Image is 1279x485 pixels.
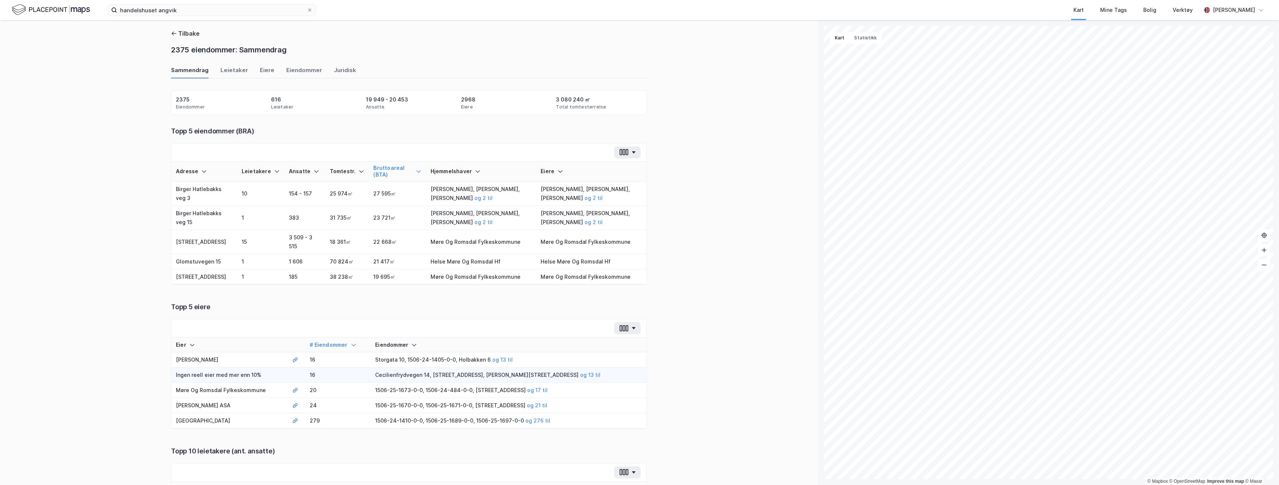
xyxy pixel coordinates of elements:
[375,355,642,364] div: Storgata 10, 1506-24-1405-0-0, Holbakken 6
[305,368,371,383] td: 16
[284,182,325,206] td: 154 - 157
[284,269,325,285] td: 185
[1213,6,1255,14] div: [PERSON_NAME]
[237,206,284,230] td: 1
[171,66,209,78] div: Sammendrag
[431,209,532,227] div: [PERSON_NAME], [PERSON_NAME], [PERSON_NAME]
[541,168,642,175] div: Eiere
[369,206,426,230] td: 23 721㎡
[305,383,371,398] td: 20
[171,303,647,311] div: Topp 5 eiere
[237,269,284,285] td: 1
[334,66,356,78] div: Juridisk
[536,269,647,285] td: Møre Og Romsdal Fylkeskommune
[305,413,371,429] td: 279
[1242,449,1279,485] div: Kontrollprogram for chat
[237,182,284,206] td: 10
[1147,479,1168,484] a: Mapbox
[375,401,642,410] div: 1506-25-1670-0-0, 1506-25-1671-0-0, [STREET_ADDRESS]
[1143,6,1156,14] div: Bolig
[373,165,421,178] div: Bruttoareal (BTA)
[286,66,322,78] div: Eiendommer
[284,230,325,254] td: 3 509 - 3 515
[176,342,283,349] div: Eier
[289,168,321,175] div: Ansatte
[310,342,366,349] div: # Eiendommer
[369,182,426,206] td: 27 595㎡
[171,254,237,269] td: Glomstuvegen 15
[176,95,190,104] div: 2375
[117,4,307,16] input: Søk på adresse, matrikkel, gårdeiere, leietakere eller personer
[366,104,384,110] div: Ansatte
[271,95,281,104] div: 616
[220,66,248,78] div: Leietaker
[325,182,369,206] td: 25 974㎡
[431,168,532,175] div: Hjemmelshaver
[176,168,233,175] div: Adresse
[426,230,537,254] td: Møre Og Romsdal Fylkeskommune
[1207,479,1244,484] a: Improve this map
[330,168,365,175] div: Tomtestr.
[426,269,537,285] td: Møre Og Romsdal Fylkeskommune
[171,269,237,285] td: [STREET_ADDRESS]
[325,230,369,254] td: 18 361㎡
[325,254,369,269] td: 70 824㎡
[536,230,647,254] td: Møre Og Romsdal Fylkeskommune
[171,413,288,429] td: [GEOGRAPHIC_DATA]
[1169,479,1205,484] a: OpenStreetMap
[171,447,647,456] div: Topp 10 leietakere (ant. ansatte)
[171,368,288,383] td: Ingen reell eier med mer enn 10%
[1073,6,1084,14] div: Kart
[171,182,237,206] td: Birger Hatlebakks veg 3
[541,209,642,227] div: [PERSON_NAME], [PERSON_NAME], [PERSON_NAME]
[1242,449,1279,485] iframe: Chat Widget
[556,104,606,110] div: Total tomtestørrelse
[369,269,426,285] td: 19 695㎡
[830,32,849,44] button: Kart
[325,269,369,285] td: 38 238㎡
[171,206,237,230] td: Birger Hatlebakks veg 15
[849,32,882,44] button: Statistikk
[431,185,532,203] div: [PERSON_NAME], [PERSON_NAME], [PERSON_NAME]
[284,254,325,269] td: 1 606
[461,95,476,104] div: 2968
[305,352,371,368] td: 16
[375,386,642,395] div: 1506-25-1673-0-0, 1506-24-484-0-0, [STREET_ADDRESS]
[260,66,274,78] div: Eiere
[171,352,288,368] td: [PERSON_NAME]
[375,342,642,349] div: Eiendommer
[325,206,369,230] td: 31 735㎡
[12,3,90,16] img: logo.f888ab2527a4732fd821a326f86c7f29.svg
[375,416,642,425] div: 1506-24-1410-0-0, 1506-25-1689-0-0, 1506-25-1697-0-0
[305,398,371,413] td: 24
[171,44,287,56] div: 2375 eiendommer: Sammendrag
[366,95,408,104] div: 19 949 - 20 453
[426,254,537,269] td: Helse Møre Og Romsdal Hf
[369,254,426,269] td: 21 417㎡
[237,230,284,254] td: 15
[176,104,205,110] div: Eiendommer
[284,206,325,230] td: 383
[171,127,647,136] div: Topp 5 eiendommer (BRA)
[171,29,200,38] button: Tilbake
[461,104,473,110] div: Eiere
[171,383,288,398] td: Møre Og Romsdal Fylkeskommune
[556,95,590,104] div: 3 080 240 ㎡
[237,254,284,269] td: 1
[369,230,426,254] td: 22 668㎡
[536,254,647,269] td: Helse Møre Og Romsdal Hf
[541,185,642,203] div: [PERSON_NAME], [PERSON_NAME], [PERSON_NAME]
[1173,6,1193,14] div: Verktøy
[375,371,642,379] div: Cecilienfrydvegen 14, [STREET_ADDRESS], [PERSON_NAME][STREET_ADDRESS]
[1100,6,1127,14] div: Mine Tags
[171,230,237,254] td: [STREET_ADDRESS]
[242,168,280,175] div: Leietakere
[271,104,294,110] div: Leietaker
[171,398,288,413] td: [PERSON_NAME] ASA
